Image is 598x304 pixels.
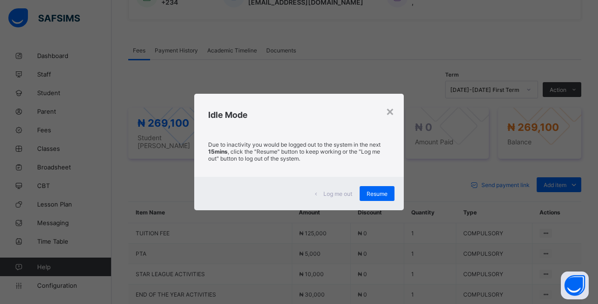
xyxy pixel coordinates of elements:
[208,141,389,162] p: Due to inactivity you would be logged out to the system in the next , click the "Resume" button t...
[367,190,388,197] span: Resume
[386,103,394,119] div: ×
[208,110,389,120] h2: Idle Mode
[208,148,228,155] strong: 15mins
[323,190,352,197] span: Log me out
[561,272,589,299] button: Open asap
